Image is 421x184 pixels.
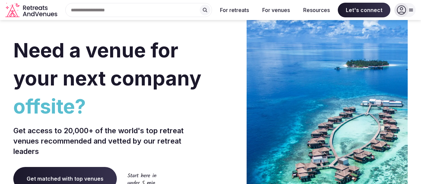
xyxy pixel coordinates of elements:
span: Let's connect [338,3,390,17]
button: Resources [298,3,335,17]
svg: Retreats and Venues company logo [5,3,59,18]
span: offsite? [13,92,208,120]
a: Visit the homepage [5,3,59,18]
span: Need a venue for your next company [13,38,201,90]
p: Get access to 20,000+ of the world's top retreat venues recommended and vetted by our retreat lea... [13,126,208,156]
button: For retreats [215,3,254,17]
button: For venues [257,3,295,17]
